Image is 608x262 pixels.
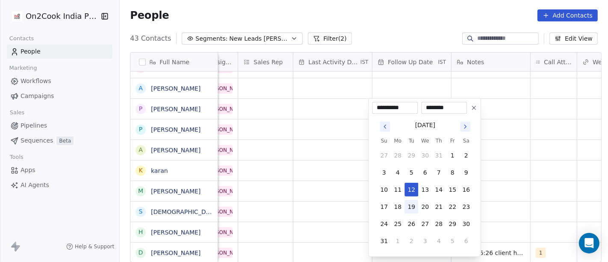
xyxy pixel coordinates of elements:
[404,166,418,179] button: 5
[404,137,418,145] th: Tuesday
[459,200,473,214] button: 23
[404,149,418,162] button: 29
[404,217,418,231] button: 26
[446,149,459,162] button: 1
[432,234,446,248] button: 4
[377,217,391,231] button: 24
[418,149,432,162] button: 30
[418,234,432,248] button: 3
[404,200,418,214] button: 19
[459,183,473,196] button: 16
[432,200,446,214] button: 21
[459,149,473,162] button: 2
[391,234,404,248] button: 1
[418,166,432,179] button: 6
[446,217,459,231] button: 29
[391,137,404,145] th: Monday
[391,183,404,196] button: 11
[446,234,459,248] button: 5
[446,183,459,196] button: 15
[391,149,404,162] button: 28
[446,200,459,214] button: 22
[415,121,435,130] div: [DATE]
[418,217,432,231] button: 27
[404,234,418,248] button: 2
[432,217,446,231] button: 28
[432,149,446,162] button: 31
[418,183,432,196] button: 13
[418,200,432,214] button: 20
[377,234,391,248] button: 31
[379,121,391,133] button: Go to previous month
[459,121,471,133] button: Go to next month
[377,166,391,179] button: 3
[446,166,459,179] button: 8
[459,166,473,179] button: 9
[391,217,404,231] button: 25
[377,183,391,196] button: 10
[377,137,391,145] th: Sunday
[432,166,446,179] button: 7
[391,200,404,214] button: 18
[377,149,391,162] button: 27
[432,183,446,196] button: 14
[459,137,473,145] th: Saturday
[377,200,391,214] button: 17
[432,137,446,145] th: Thursday
[459,217,473,231] button: 30
[404,183,418,196] button: 12
[418,137,432,145] th: Wednesday
[391,166,404,179] button: 4
[459,234,473,248] button: 6
[446,137,459,145] th: Friday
